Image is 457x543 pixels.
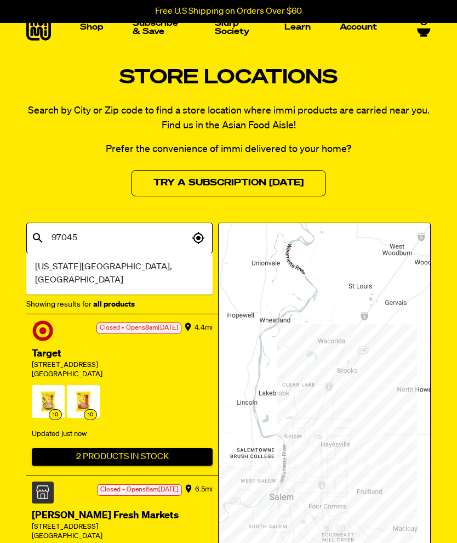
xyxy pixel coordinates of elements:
[32,370,213,380] div: [GEOGRAPHIC_DATA]
[80,23,104,31] p: Shop
[93,301,135,308] strong: all products
[26,298,213,311] div: Showing results for
[340,23,377,31] p: Account
[49,228,189,248] input: Search city or postal code
[210,15,260,40] a: Slurp Society
[76,1,108,53] a: Shop
[32,361,213,370] div: [STREET_ADDRESS]
[26,66,431,90] h1: Store Locations
[26,104,431,133] p: Search by City or Zip code to find a store location where immi products are carried near you. Fin...
[215,19,255,36] p: Slurp Society
[32,425,213,444] div: Updated just now
[335,19,381,36] a: Account
[128,15,190,40] a: Subscribe & Save
[155,7,302,16] p: Free U.S Shipping on Orders Over $60
[76,1,381,53] nav: Main navigation
[284,23,311,31] p: Learn
[32,532,213,541] div: [GEOGRAPHIC_DATA]
[32,523,213,532] div: [STREET_ADDRESS]
[35,261,204,287] span: [US_STATE][GEOGRAPHIC_DATA], [GEOGRAPHIC_DATA]
[417,18,431,37] a: 0
[26,142,431,157] p: Prefer the convenience of immi delivered to your home?
[131,170,326,196] a: Try a Subscription [DATE]
[32,509,213,523] div: [PERSON_NAME] Fresh Markets
[97,484,182,496] div: Closed • Opens 6am [DATE]
[32,448,213,466] button: 2 Products In Stock
[96,323,181,334] div: Closed • Opens 8am [DATE]
[195,320,213,336] div: 4.4 mi
[280,1,315,53] a: Learn
[32,347,213,361] div: Target
[133,19,186,36] p: Subscribe & Save
[195,482,213,498] div: 6.5 mi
